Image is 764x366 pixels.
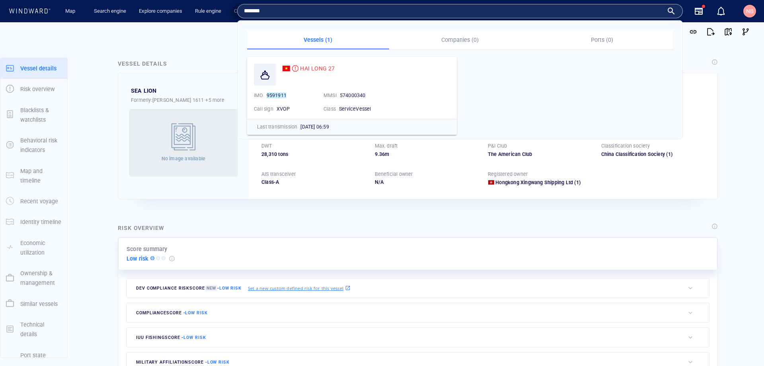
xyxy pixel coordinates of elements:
div: The American Club [488,151,592,158]
p: Registered owner [488,171,528,178]
span: 574000340 [340,92,366,98]
p: Behavioral risk indicators [20,136,62,155]
button: Vessel details [0,58,67,79]
span: Low risk [185,310,207,315]
mark: 9591911 [267,92,286,98]
p: Identity timeline [20,217,61,227]
a: Rule engine [192,4,224,18]
span: Dev Compliance risk score - [136,285,242,291]
div: Notification center [716,6,726,16]
p: Map and timeline [20,166,62,186]
p: Recent voyage [20,197,58,206]
a: Map and timeline [0,171,67,179]
p: P&I Club [488,142,507,150]
span: HAI LONG 27 [300,64,335,73]
p: Last transmission [257,123,297,130]
p: Score summary [127,244,168,254]
span: NB [746,8,754,14]
a: Map [62,4,81,18]
p: Vessel details [20,64,57,73]
a: Economic utilization [0,243,67,251]
p: Economic utilization [20,238,62,258]
span: HAI LONG 27 [300,65,335,72]
a: Vessel details [0,64,67,72]
div: ServiceVessel [339,105,387,113]
button: Map and timeline [0,161,67,191]
button: NB [742,3,758,19]
a: Blacklists & watchlists [0,111,67,118]
div: SEA LION [131,86,157,95]
button: View on map [719,23,737,41]
a: Set a new custom defined risk for this vessel [248,284,351,292]
button: Identity timeline [0,212,67,232]
iframe: Chat [730,330,758,360]
p: AIS transceiver [261,171,296,178]
span: m [385,151,389,157]
button: Map [59,4,84,18]
span: compliance score - [136,310,208,315]
p: Vessels (1) [252,35,384,45]
a: Hongkong Xingwang Shipping Ltd (1) [495,179,581,186]
button: Risk overview [0,79,67,99]
button: Get link [684,23,702,41]
span: [DATE] 06:59 [300,124,329,130]
span: No image available [162,156,206,162]
p: Blacklists & watchlists [20,105,62,125]
span: (1) [665,151,705,158]
button: Ownership & management [0,263,67,294]
p: Ownership & management [20,269,62,288]
p: Beneficial owner [375,171,413,178]
div: China Classification Society [601,151,705,158]
div: High risk [292,65,298,72]
span: (1) [573,179,581,186]
span: military affiliation score - [136,360,230,365]
a: Recent voyage [0,197,67,205]
a: Risk overview [0,85,67,93]
div: 28,310 tons [261,151,365,158]
p: Call sign [254,105,273,113]
a: Similar vessels [0,300,67,307]
span: IUU Fishing score - [136,335,206,340]
button: Recent voyage [0,191,67,212]
button: Blacklists & watchlists [0,100,67,130]
a: Explore companies [136,4,185,18]
span: Low risk [183,335,206,340]
span: New [205,285,217,291]
p: Class [324,105,336,113]
span: Low risk [219,286,242,291]
span: 36 [379,151,385,157]
div: Vessel details [118,59,167,68]
button: Similar vessels [0,294,67,314]
span: 9 [375,151,378,157]
span: Low risk [207,360,230,365]
span: . [378,151,379,157]
button: Visual Link Analysis [737,23,754,41]
p: DWT [261,142,272,150]
p: Low risk [127,254,149,263]
a: Compliance service tool [231,4,292,18]
p: Technical details [20,320,62,339]
p: IMO [254,92,263,99]
p: Risk overview [20,84,55,94]
button: Behavioral risk indicators [0,130,67,161]
span: Hongkong Xingwang Shipping Ltd [495,179,573,185]
span: Class-A [261,179,279,185]
a: Search engine [91,4,129,18]
div: Risk overview [118,223,164,233]
button: Export report [702,23,719,41]
a: Technical details [0,325,67,333]
p: Ports (0) [536,35,668,45]
a: HAI LONG 27 [282,64,335,73]
span: XVOP [277,106,290,112]
p: +5 more [205,96,224,104]
p: Similar vessels [20,299,58,309]
button: Economic utilization [0,233,67,263]
p: Companies (0) [394,35,526,45]
p: MMSI [324,92,337,99]
a: Identity timeline [0,218,67,226]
